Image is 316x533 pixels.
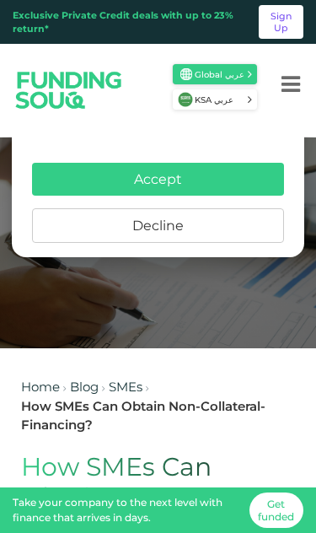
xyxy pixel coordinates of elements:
[21,379,60,395] a: Home
[249,493,303,528] a: Get funded
[178,92,193,107] img: SA Flag
[109,379,142,395] a: SMEs
[3,56,136,125] img: Logo
[195,68,246,81] span: Global عربي
[259,5,303,39] a: Sign Up
[32,208,284,243] button: Decline
[32,163,284,196] button: Accept
[195,94,246,106] span: KSA عربي
[180,68,192,80] img: SA Flag
[265,51,316,118] button: Menu
[13,8,253,36] div: Exclusive Private Credit deals with up to 23% return*
[21,397,295,435] div: How SMEs Can Obtain Non-Collateral- Financing?
[70,379,99,395] a: Blog
[13,495,244,525] div: Take your company to the next level with finance that arrives in days.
